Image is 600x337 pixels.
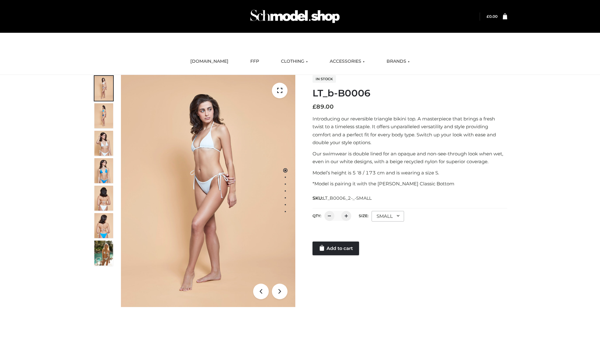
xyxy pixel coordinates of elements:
[121,75,295,307] img: ArielClassicBikiniTop_CloudNine_AzureSky_OW114ECO_1
[312,213,321,218] label: QTY:
[312,103,334,110] bdi: 89.00
[325,55,369,68] a: ACCESSORIES
[246,55,264,68] a: FFP
[359,213,368,218] label: Size:
[312,194,372,202] span: SKU:
[94,241,113,266] img: Arieltop_CloudNine_AzureSky2.jpg
[487,14,489,19] span: £
[312,115,507,147] p: Introducing our reversible triangle bikini top. A masterpiece that brings a fresh twist to a time...
[487,14,497,19] a: £0.00
[312,103,316,110] span: £
[94,76,113,101] img: ArielClassicBikiniTop_CloudNine_AzureSky_OW114ECO_1-scaled.jpg
[312,75,336,83] span: In stock
[312,242,359,255] a: Add to cart
[276,55,312,68] a: CLOTHING
[94,158,113,183] img: ArielClassicBikiniTop_CloudNine_AzureSky_OW114ECO_4-scaled.jpg
[312,150,507,166] p: Our swimwear is double lined for an opaque and non-see-through look when wet, even in our white d...
[248,4,342,29] img: Schmodel Admin 964
[94,186,113,211] img: ArielClassicBikiniTop_CloudNine_AzureSky_OW114ECO_7-scaled.jpg
[94,103,113,128] img: ArielClassicBikiniTop_CloudNine_AzureSky_OW114ECO_2-scaled.jpg
[487,14,497,19] bdi: 0.00
[186,55,233,68] a: [DOMAIN_NAME]
[312,180,507,188] p: *Model is pairing it with the [PERSON_NAME] Classic Bottom
[372,211,404,222] div: SMALL
[382,55,414,68] a: BRANDS
[312,169,507,177] p: Model’s height is 5 ‘8 / 173 cm and is wearing a size S.
[94,213,113,238] img: ArielClassicBikiniTop_CloudNine_AzureSky_OW114ECO_8-scaled.jpg
[312,88,507,99] h1: LT_b-B0006
[94,131,113,156] img: ArielClassicBikiniTop_CloudNine_AzureSky_OW114ECO_3-scaled.jpg
[323,195,372,201] span: LT_B0006_2-_-SMALL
